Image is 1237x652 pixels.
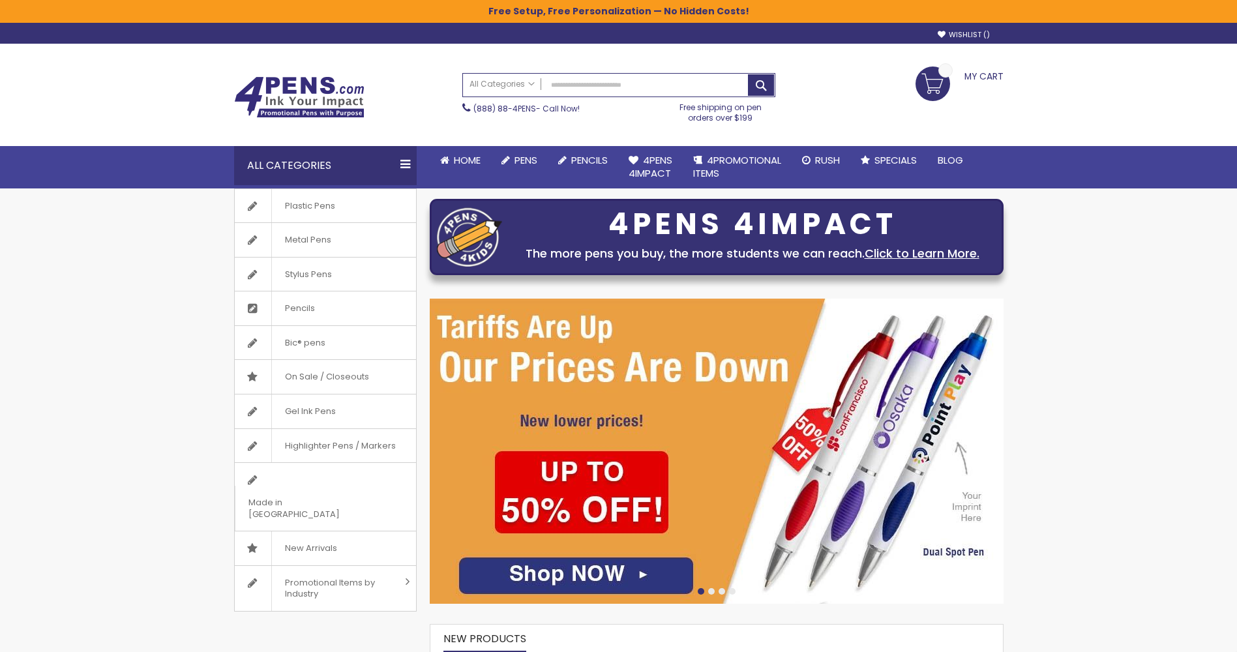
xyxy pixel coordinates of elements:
[235,429,416,463] a: Highlighter Pens / Markers
[271,429,409,463] span: Highlighter Pens / Markers
[271,531,350,565] span: New Arrivals
[473,103,580,114] span: - Call Now!
[235,566,416,611] a: Promotional Items by Industry
[235,258,416,291] a: Stylus Pens
[235,463,416,531] a: Made in [GEOGRAPHIC_DATA]
[927,146,974,175] a: Blog
[271,291,328,325] span: Pencils
[234,146,417,185] div: All Categories
[548,146,618,175] a: Pencils
[618,146,683,188] a: 4Pens4impact
[491,146,548,175] a: Pens
[792,146,850,175] a: Rush
[437,207,502,267] img: four_pen_logo.png
[683,146,792,188] a: 4PROMOTIONALITEMS
[509,211,996,238] div: 4PENS 4IMPACT
[235,360,416,394] a: On Sale / Closeouts
[514,153,537,167] span: Pens
[463,74,541,95] a: All Categories
[271,258,345,291] span: Stylus Pens
[666,97,775,123] div: Free shipping on pen orders over $199
[271,394,349,428] span: Gel Ink Pens
[235,394,416,428] a: Gel Ink Pens
[473,103,536,114] a: (888) 88-4PENS
[235,189,416,223] a: Plastic Pens
[235,531,416,565] a: New Arrivals
[271,326,338,360] span: Bic® pens
[443,631,526,646] span: New Products
[271,189,348,223] span: Plastic Pens
[271,223,344,257] span: Metal Pens
[815,153,840,167] span: Rush
[571,153,608,167] span: Pencils
[469,79,535,89] span: All Categories
[235,223,416,257] a: Metal Pens
[629,153,672,180] span: 4Pens 4impact
[234,76,365,118] img: 4Pens Custom Pens and Promotional Products
[271,566,400,611] span: Promotional Items by Industry
[938,153,963,167] span: Blog
[235,486,383,531] span: Made in [GEOGRAPHIC_DATA]
[271,360,382,394] span: On Sale / Closeouts
[874,153,917,167] span: Specials
[693,153,781,180] span: 4PROMOTIONAL ITEMS
[430,299,1004,604] img: /cheap-promotional-products.html
[938,30,990,40] a: Wishlist
[454,153,481,167] span: Home
[430,146,491,175] a: Home
[235,326,416,360] a: Bic® pens
[235,291,416,325] a: Pencils
[865,245,979,261] a: Click to Learn More.
[850,146,927,175] a: Specials
[509,244,996,263] div: The more pens you buy, the more students we can reach.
